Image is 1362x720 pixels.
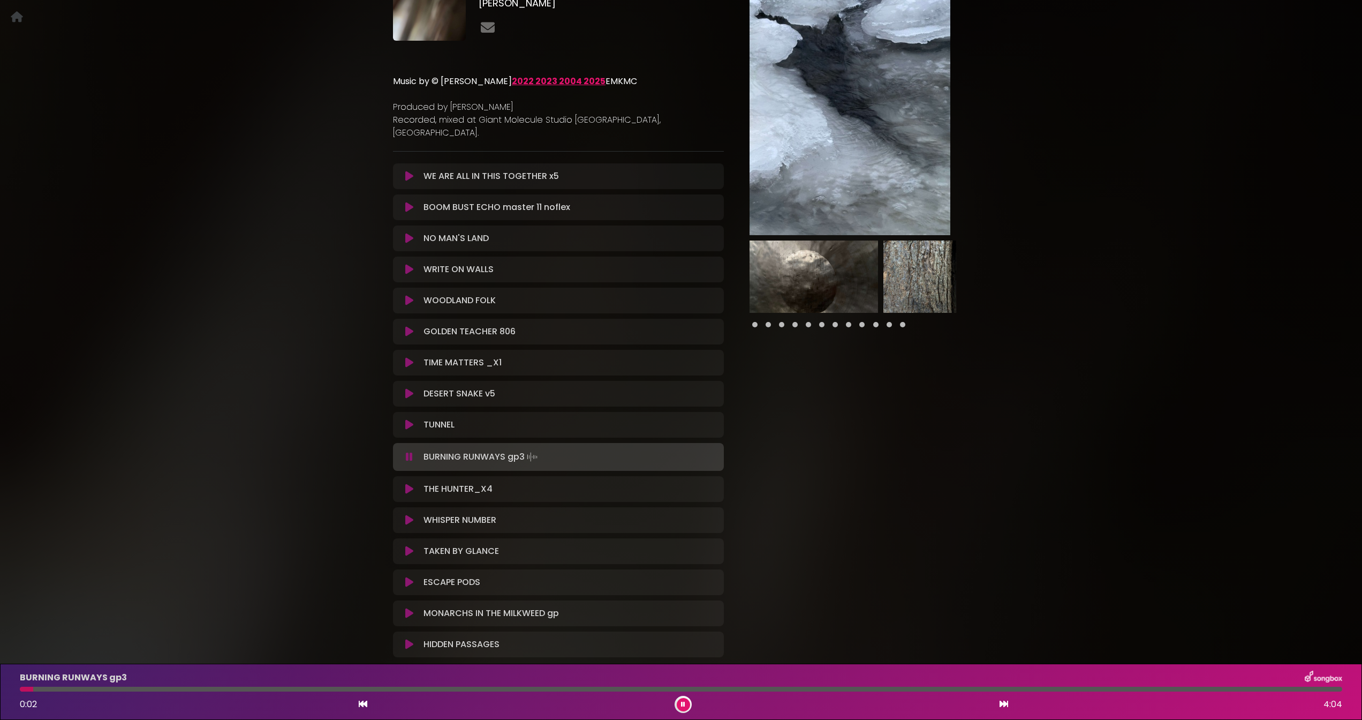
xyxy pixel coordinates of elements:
p: WRITE ON WALLS [423,263,494,276]
span: 0:02 [20,698,37,710]
p: BURNING RUNWAYS gp3 [20,671,127,684]
p: BOOM BUST ECHO master 11 noflex [423,201,570,214]
p: BURNING RUNWAYS gp3 [423,449,540,464]
p: Recorded, mixed at Giant Molecule Studio [GEOGRAPHIC_DATA], [GEOGRAPHIC_DATA]. [393,114,724,139]
img: xJ6AjNaNS5q5zrf3RJE9 [883,241,1012,313]
p: WOODLAND FOLK [423,294,496,307]
p: GOLDEN TEACHER 806 [423,325,516,338]
p: WE ARE ALL IN THIS TOGETHER x5 [423,170,559,183]
p: NO MAN'S LAND [423,232,489,245]
p: TAKEN BY GLANCE [423,545,499,558]
p: Produced by [PERSON_NAME] [393,101,724,114]
p: TUNNEL [423,418,455,431]
p: WHISPER NUMBER [423,514,496,527]
img: songbox-logo-white.png [1305,671,1342,685]
a: 2022 2023 2004 2025 [512,75,606,87]
p: HIDDEN PASSAGES [423,638,500,651]
p: THE HUNTER_X4 [423,483,493,496]
p: TIME MATTERS _X1 [423,356,502,369]
p: MONARCHS IN THE MILKWEED gp [423,607,559,620]
p: DESERT SNAKE v5 [423,387,495,400]
span: 4:04 [1323,698,1342,711]
p: ESCAPE PODS [423,576,480,589]
strong: Music by © [PERSON_NAME] EMKMC [393,75,637,87]
img: Oo8NxdU4RJu8gxjiMMGP [750,241,878,313]
img: waveform4.gif [525,449,540,464]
